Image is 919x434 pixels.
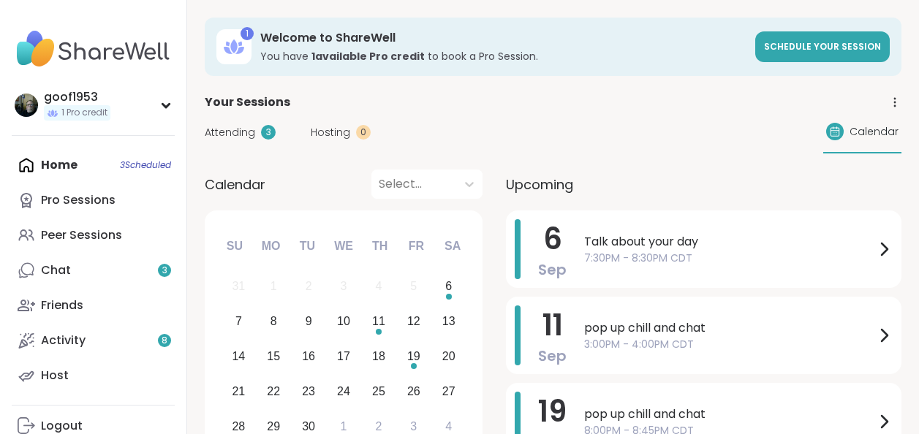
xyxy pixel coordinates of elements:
[542,305,563,346] span: 11
[12,23,175,75] img: ShareWell Nav Logo
[258,376,290,407] div: Choose Monday, September 22nd, 2025
[293,306,325,338] div: Choose Tuesday, September 9th, 2025
[291,230,323,262] div: Tu
[584,233,875,251] span: Talk about your day
[302,381,315,401] div: 23
[506,175,573,194] span: Upcoming
[261,125,276,140] div: 3
[12,358,175,393] a: Host
[337,346,350,366] div: 17
[306,276,312,296] div: 2
[223,306,254,338] div: Choose Sunday, September 7th, 2025
[41,332,86,349] div: Activity
[223,376,254,407] div: Choose Sunday, September 21st, 2025
[302,346,315,366] div: 16
[407,311,420,331] div: 12
[267,381,280,401] div: 22
[337,311,350,331] div: 10
[260,30,746,46] h3: Welcome to ShareWell
[258,341,290,373] div: Choose Monday, September 15th, 2025
[398,376,429,407] div: Choose Friday, September 26th, 2025
[433,306,464,338] div: Choose Saturday, September 13th, 2025
[445,276,452,296] div: 6
[232,381,245,401] div: 21
[400,230,432,262] div: Fr
[12,288,175,323] a: Friends
[584,319,875,337] span: pop up chill and chat
[584,337,875,352] span: 3:00PM - 4:00PM CDT
[205,125,255,140] span: Attending
[341,276,347,296] div: 3
[235,311,242,331] div: 7
[15,94,38,117] img: goof1953
[258,306,290,338] div: Choose Monday, September 8th, 2025
[584,406,875,423] span: pop up chill and chat
[356,125,371,140] div: 0
[442,381,455,401] div: 27
[41,262,71,278] div: Chat
[311,49,425,64] b: 1 available Pro credit
[398,271,429,302] div: Not available Friday, September 5th, 2025
[328,271,360,302] div: Not available Wednesday, September 3rd, 2025
[41,368,69,384] div: Host
[372,381,385,401] div: 25
[764,40,881,53] span: Schedule your session
[755,31,890,62] a: Schedule your session
[337,381,350,401] div: 24
[205,94,290,111] span: Your Sessions
[267,346,280,366] div: 15
[293,341,325,373] div: Choose Tuesday, September 16th, 2025
[363,271,395,302] div: Not available Thursday, September 4th, 2025
[328,306,360,338] div: Choose Wednesday, September 10th, 2025
[442,346,455,366] div: 20
[12,183,175,218] a: Pro Sessions
[232,276,245,296] div: 31
[372,311,385,331] div: 11
[205,175,265,194] span: Calendar
[375,276,382,296] div: 4
[372,346,385,366] div: 18
[12,218,175,253] a: Peer Sessions
[328,341,360,373] div: Choose Wednesday, September 17th, 2025
[538,391,567,432] span: 19
[44,89,110,105] div: goof1953
[363,341,395,373] div: Choose Thursday, September 18th, 2025
[232,346,245,366] div: 14
[254,230,287,262] div: Mo
[219,230,251,262] div: Su
[162,335,167,347] span: 8
[584,251,875,266] span: 7:30PM - 8:30PM CDT
[328,376,360,407] div: Choose Wednesday, September 24th, 2025
[293,376,325,407] div: Choose Tuesday, September 23rd, 2025
[41,192,116,208] div: Pro Sessions
[538,259,567,280] span: Sep
[364,230,396,262] div: Th
[363,306,395,338] div: Choose Thursday, September 11th, 2025
[223,271,254,302] div: Not available Sunday, August 31st, 2025
[61,107,107,119] span: 1 Pro credit
[260,49,746,64] h3: You have to book a Pro Session.
[538,346,567,366] span: Sep
[407,381,420,401] div: 26
[410,276,417,296] div: 5
[41,297,83,313] div: Friends
[436,230,469,262] div: Sa
[433,376,464,407] div: Choose Saturday, September 27th, 2025
[12,253,175,288] a: Chat3
[398,306,429,338] div: Choose Friday, September 12th, 2025
[306,311,312,331] div: 9
[258,271,290,302] div: Not available Monday, September 1st, 2025
[41,418,83,434] div: Logout
[41,227,122,243] div: Peer Sessions
[223,341,254,373] div: Choose Sunday, September 14th, 2025
[12,323,175,358] a: Activity8
[328,230,360,262] div: We
[311,125,350,140] span: Hosting
[850,124,899,140] span: Calendar
[433,341,464,373] div: Choose Saturday, September 20th, 2025
[433,271,464,302] div: Choose Saturday, September 6th, 2025
[271,311,277,331] div: 8
[162,264,167,277] span: 3
[241,27,254,40] div: 1
[363,376,395,407] div: Choose Thursday, September 25th, 2025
